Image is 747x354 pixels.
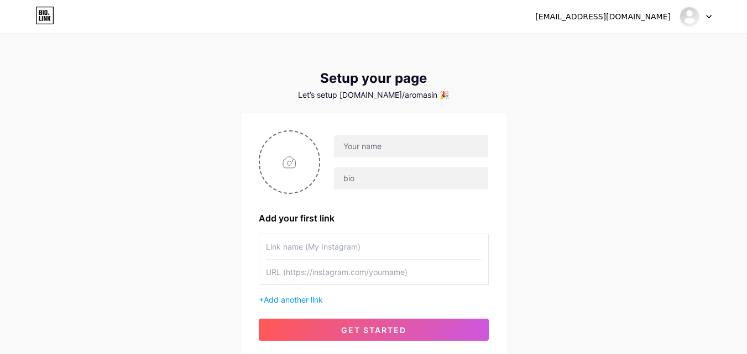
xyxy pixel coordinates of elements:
[241,91,506,99] div: Let’s setup [DOMAIN_NAME]/aromasin 🎉
[259,319,489,341] button: get started
[334,135,488,157] input: Your name
[266,234,482,259] input: Link name (My Instagram)
[266,260,482,284] input: URL (https://instagram.com/yourname)
[264,295,323,304] span: Add another link
[341,325,406,335] span: get started
[334,167,488,189] input: bio
[259,212,489,225] div: Add your first link
[241,71,506,86] div: Setup your page
[535,11,671,23] div: [EMAIL_ADDRESS][DOMAIN_NAME]
[679,6,700,27] img: Aroma Sinchi Warmi
[259,294,489,305] div: +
